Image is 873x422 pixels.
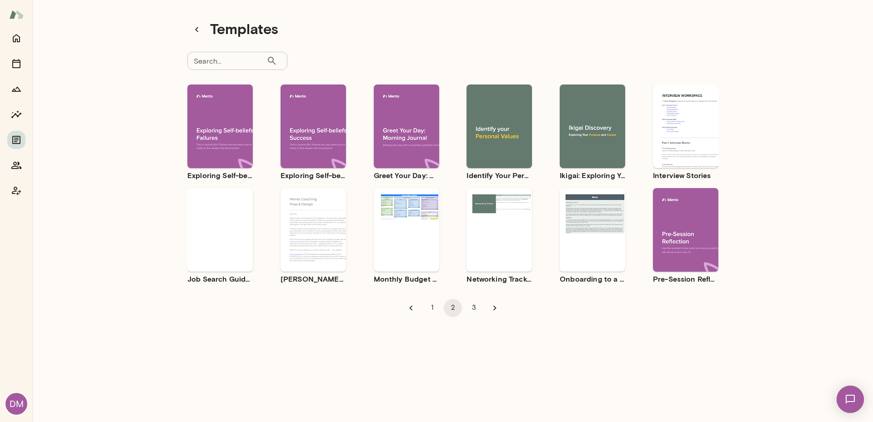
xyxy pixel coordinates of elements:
[653,170,718,181] h6: Interview Stories
[560,273,625,284] h6: Onboarding to a New Job: 30/60/90 Day Plan
[7,80,25,98] button: Growth Plan
[560,170,625,181] h6: Ikigai: Exploring Your Purpose and Career
[402,299,420,317] button: Go to previous page
[401,299,505,317] nav: pagination navigation
[187,292,718,317] div: pagination
[7,131,25,149] button: Documents
[281,273,346,284] h6: [PERSON_NAME] Offer Statement Prep & Design
[444,299,462,317] button: page 2
[486,299,504,317] button: Go to next page
[465,299,483,317] button: Go to page 3
[210,20,278,39] h4: Templates
[467,273,532,284] h6: Networking Tracker
[374,170,439,181] h6: Greet Your Day: Morning Journal
[187,170,253,181] h6: Exploring Self-beliefs: Failures
[187,273,253,284] h6: Job Search Guide & Worksheet
[5,393,27,415] div: DM
[9,6,24,23] img: Mento
[7,182,25,200] button: Coach app
[7,156,25,174] button: Members
[7,105,25,124] button: Insights
[467,170,532,181] h6: Identify Your Personal Values
[281,170,346,181] h6: Exploring Self-beliefs: Success
[374,273,439,284] h6: Monthly Budget Calculator
[7,29,25,47] button: Home
[653,273,718,284] h6: Pre-Session Reflection
[423,299,441,317] button: Go to page 1
[7,55,25,73] button: Sessions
